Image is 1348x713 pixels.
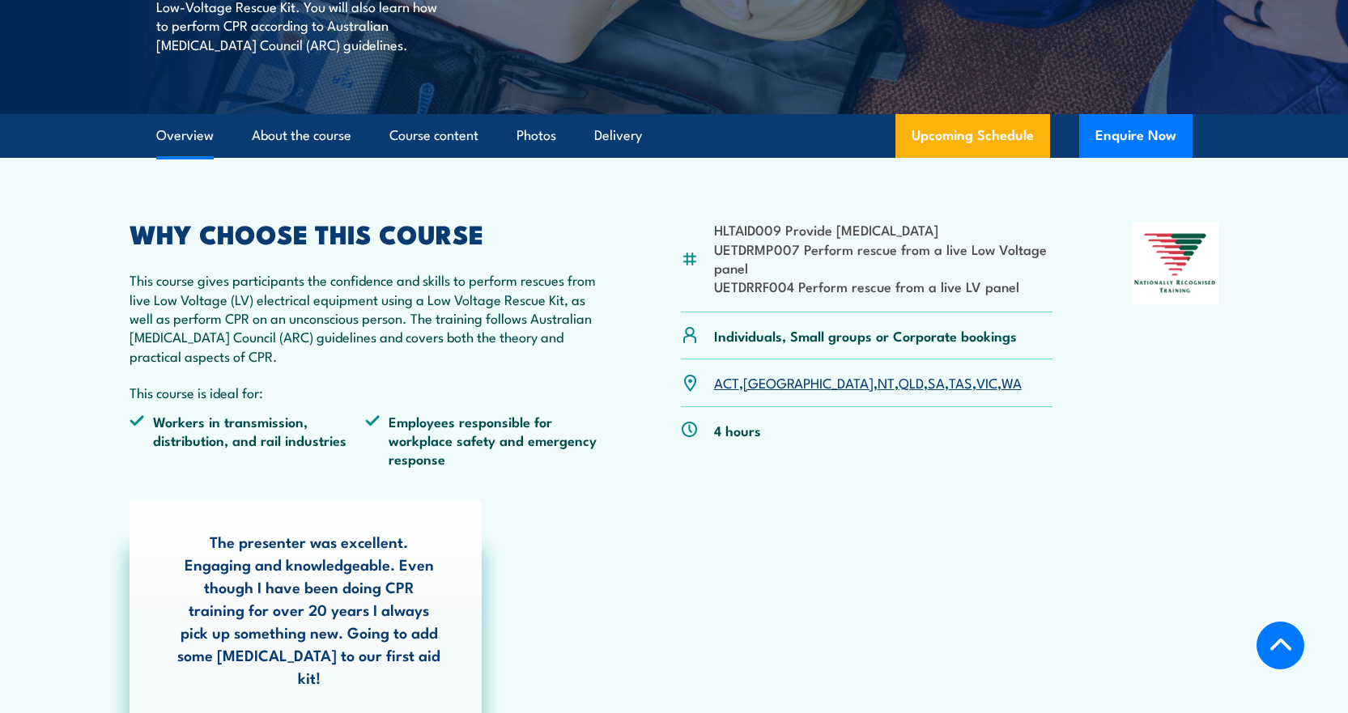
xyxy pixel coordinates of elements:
[1001,372,1022,392] a: WA
[714,277,1053,295] li: UETDRRF004 Perform rescue from a live LV panel
[714,373,1022,392] p: , , , , , , ,
[949,372,972,392] a: TAS
[130,222,602,244] h2: WHY CHOOSE THIS COURSE
[743,372,874,392] a: [GEOGRAPHIC_DATA]
[130,270,602,365] p: This course gives participants the confidence and skills to perform rescues from live Low Voltage...
[1132,222,1219,304] img: Nationally Recognised Training logo.
[928,372,945,392] a: SA
[517,114,556,157] a: Photos
[714,220,1053,239] li: HLTAID009 Provide [MEDICAL_DATA]
[177,530,441,689] p: The presenter was excellent. Engaging and knowledgeable. Even though I have been doing CPR traini...
[389,114,478,157] a: Course content
[365,412,602,469] li: Employees responsible for workplace safety and emergency response
[899,372,924,392] a: QLD
[714,421,761,439] p: 4 hours
[594,114,642,157] a: Delivery
[1079,114,1193,158] button: Enquire Now
[156,114,214,157] a: Overview
[976,372,997,392] a: VIC
[714,326,1017,345] p: Individuals, Small groups or Corporate bookings
[130,383,602,401] p: This course is ideal for:
[878,372,895,392] a: NT
[130,412,366,469] li: Workers in transmission, distribution, and rail industries
[714,372,739,392] a: ACT
[714,240,1053,278] li: UETDRMP007 Perform rescue from a live Low Voltage panel
[252,114,351,157] a: About the course
[895,114,1050,158] a: Upcoming Schedule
